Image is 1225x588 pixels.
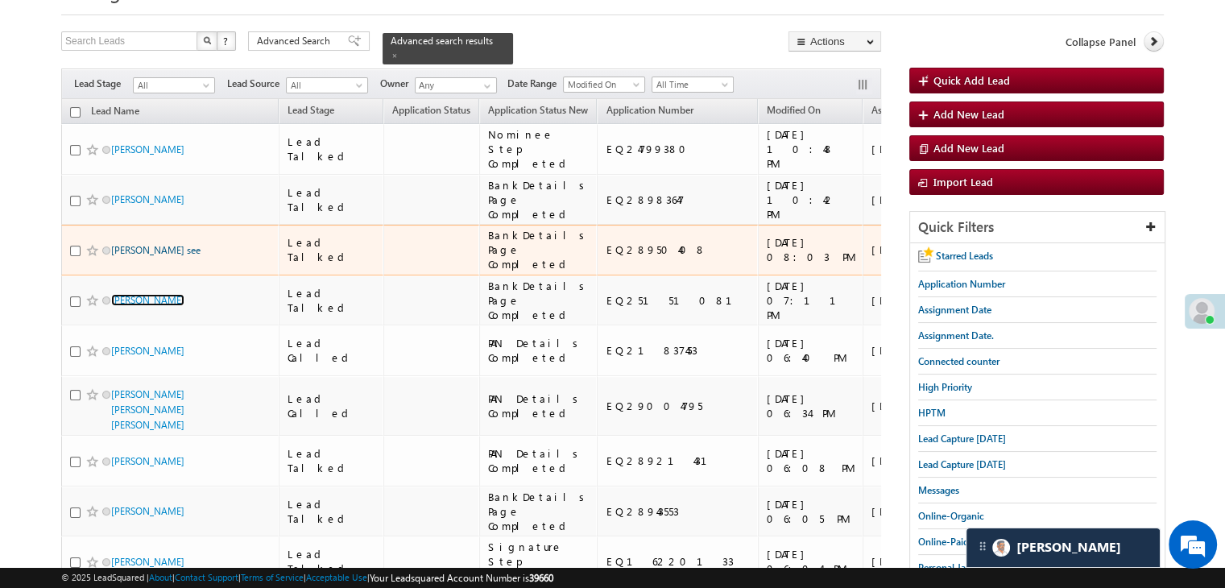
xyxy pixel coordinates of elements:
[871,242,946,257] div: [DATE]
[871,343,946,358] div: [DATE]
[936,250,993,262] span: Starred Leads
[488,104,588,116] span: Application Status New
[111,345,184,357] a: [PERSON_NAME]
[223,34,230,48] span: ?
[288,185,376,214] div: Lead Talked
[70,107,81,118] input: Check all records
[380,77,415,91] span: Owner
[488,446,590,475] div: PAN Details Completed
[288,104,334,116] span: Lead Stage
[871,453,946,468] div: [DATE]
[288,497,376,526] div: Lead Talked
[606,554,751,569] div: EQ16220133
[288,391,376,420] div: Lead Called
[918,381,972,393] span: High Priority
[918,355,999,367] span: Connected counter
[111,556,184,568] a: [PERSON_NAME]
[767,279,855,322] div: [DATE] 07:11 PM
[507,77,563,91] span: Date Range
[871,104,945,116] span: Assignment Date
[203,36,211,44] img: Search
[288,336,376,365] div: Lead Called
[918,561,974,574] span: Personal Jan.
[84,85,271,106] div: Chat with us now
[598,101,701,122] a: Application Number
[149,572,172,582] a: About
[606,193,751,207] div: EQ28983647
[488,178,590,222] div: BankDetails Page Completed
[606,293,751,308] div: EQ25151081
[1016,540,1121,555] span: Carter
[488,336,590,365] div: PAN Details Completed
[863,101,953,122] a: Assignment Date
[111,388,184,431] a: [PERSON_NAME] [PERSON_NAME] [PERSON_NAME]
[652,77,729,92] span: All Time
[918,407,946,419] span: HPTM
[606,142,751,156] div: EQ24799380
[652,77,734,93] a: All Time
[767,336,855,365] div: [DATE] 06:40 PM
[488,279,590,322] div: BankDetails Page Completed
[219,462,292,484] em: Start Chat
[767,497,855,526] div: [DATE] 06:05 PM
[227,77,286,91] span: Lead Source
[1066,35,1136,49] span: Collapse Panel
[241,572,304,582] a: Terms of Service
[759,101,829,122] a: Modified On
[871,193,946,207] div: [DATE]
[288,286,376,315] div: Lead Talked
[767,127,855,171] div: [DATE] 10:48 PM
[488,228,590,271] div: BankDetails Page Completed
[27,85,68,106] img: d_60004797649_company_0_60004797649
[933,175,993,188] span: Import Lead
[606,104,693,116] span: Application Number
[133,77,215,93] a: All
[767,547,855,576] div: [DATE] 06:04 PM
[918,433,1006,445] span: Lead Capture [DATE]
[488,391,590,420] div: PAN Details Completed
[871,504,946,519] div: [DATE]
[488,540,590,583] div: Signature Step Completed
[111,455,184,467] a: [PERSON_NAME]
[933,107,1004,121] span: Add New Lead
[767,178,855,222] div: [DATE] 10:42 PM
[74,77,133,91] span: Lead Stage
[966,528,1161,568] div: carter-dragCarter[PERSON_NAME]
[288,235,376,264] div: Lead Talked
[992,539,1010,557] img: Carter
[918,510,984,522] span: Online-Organic
[415,77,497,93] input: Type to Search
[83,102,147,123] a: Lead Name
[871,554,946,569] div: [DATE]
[910,212,1165,243] div: Quick Filters
[288,547,376,576] div: Lead Talked
[488,490,590,533] div: BankDetails Page Completed
[370,572,553,584] span: Your Leadsquared Account Number is
[606,343,751,358] div: EQ21837453
[111,294,184,306] a: [PERSON_NAME]
[606,242,751,257] div: EQ28950408
[286,77,368,93] a: All
[111,193,184,205] a: [PERSON_NAME]
[563,77,645,93] a: Modified On
[918,329,994,342] span: Assignment Date.
[606,399,751,413] div: EQ29004795
[480,101,596,122] a: Application Status New
[918,458,1006,470] span: Lead Capture [DATE]
[767,104,821,116] span: Modified On
[918,536,969,548] span: Online-Paid
[871,399,946,413] div: [DATE]
[21,149,294,448] textarea: Type your message and hit 'Enter'
[306,572,367,582] a: Acceptable Use
[217,31,236,51] button: ?
[175,572,238,582] a: Contact Support
[767,391,855,420] div: [DATE] 06:34 PM
[391,35,493,47] span: Advanced search results
[871,293,946,308] div: [DATE]
[918,278,1005,290] span: Application Number
[264,8,303,47] div: Minimize live chat window
[475,78,495,94] a: Show All Items
[287,78,363,93] span: All
[871,142,946,156] div: [DATE]
[933,141,1004,155] span: Add New Lead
